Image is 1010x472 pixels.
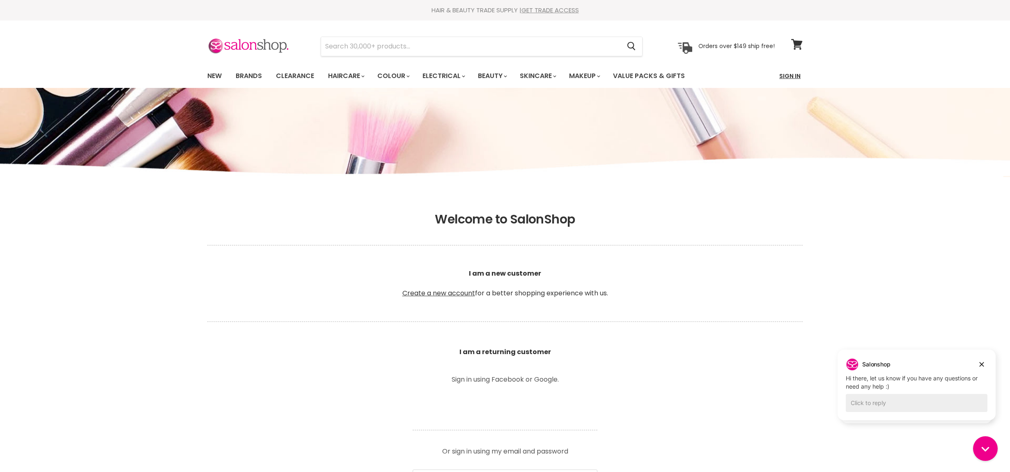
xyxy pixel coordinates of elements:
a: GET TRADE ACCESS [521,6,579,14]
a: New [201,67,228,85]
iframe: Gorgias live chat messenger [969,433,1002,464]
ul: Main menu [201,64,733,88]
iframe: Social Login Buttons [413,394,597,417]
a: Create a new account [402,288,475,298]
a: Sign In [774,67,806,85]
h1: Welcome to SalonShop [207,212,803,227]
b: I am a returning customer [459,347,551,357]
a: Beauty [472,67,512,85]
a: Skincare [514,67,561,85]
a: Haircare [322,67,370,85]
p: Sign in using Facebook or Google. [413,376,597,383]
button: Search [620,37,642,56]
iframe: Gorgias live chat campaigns [831,327,1002,435]
a: Electrical [416,67,470,85]
nav: Main [197,64,813,88]
p: for a better shopping experience with us. [207,249,803,318]
a: Brands [230,67,268,85]
div: HAIR & BEAUTY TRADE SUPPLY | [197,6,813,14]
form: Product [321,37,643,56]
a: Makeup [563,67,605,85]
a: Value Packs & Gifts [607,67,691,85]
p: Orders over $149 ship free! [698,42,775,50]
p: Or sign in using my email and password [413,442,597,455]
b: I am a new customer [469,269,541,278]
input: Search [321,37,620,56]
a: Clearance [270,67,320,85]
a: Colour [371,67,415,85]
